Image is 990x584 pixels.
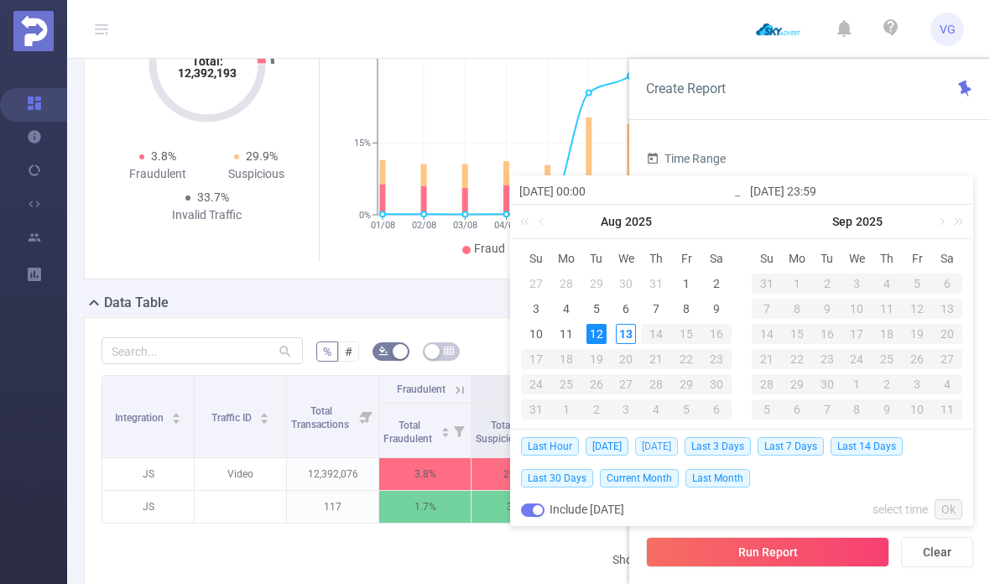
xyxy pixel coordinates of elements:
button: Clear [901,537,973,567]
div: 16 [701,324,732,344]
div: 9 [812,299,842,319]
div: 1 [842,374,873,394]
a: 2025 [623,205,654,238]
a: Next year (Control + right) [945,205,967,238]
td: August 15, 2025 [671,321,701,347]
i: Filter menu [447,404,471,457]
span: [DATE] [635,437,678,456]
p: 12,392,076 [287,458,378,490]
td: September 29, 2025 [782,372,812,397]
div: 29 [586,274,607,294]
td: September 18, 2025 [872,321,902,347]
td: August 7, 2025 [641,296,671,321]
div: 20 [612,349,642,369]
div: 18 [551,349,581,369]
td: September 6, 2025 [701,397,732,422]
div: 10 [526,324,546,344]
td: October 11, 2025 [932,397,962,422]
div: 5 [671,399,701,420]
span: Current Month [600,469,679,488]
div: Sort [259,410,269,420]
span: Total Transactions [291,405,352,430]
div: 26 [902,349,932,369]
p: 117 [287,491,378,523]
div: 25 [872,349,902,369]
td: July 29, 2025 [581,271,612,296]
span: 33.7% [197,190,229,204]
td: August 30, 2025 [701,372,732,397]
div: 17 [521,349,551,369]
span: Last Month [685,469,750,488]
td: September 28, 2025 [752,372,782,397]
a: Aug [599,205,623,238]
td: September 11, 2025 [872,296,902,321]
img: Protected Media [13,11,54,51]
div: Invalid Traffic [158,206,257,224]
i: Filter menu [355,376,378,457]
div: 8 [782,299,812,319]
div: 1 [782,274,812,294]
td: August 4, 2025 [551,296,581,321]
td: September 2, 2025 [812,271,842,296]
tspan: 03/08 [452,220,477,231]
td: October 5, 2025 [752,397,782,422]
div: 7 [812,399,842,420]
td: August 29, 2025 [671,372,701,397]
th: Mon [551,246,581,271]
td: October 8, 2025 [842,397,873,422]
div: 23 [812,349,842,369]
tspan: 15% [354,138,371,149]
i: icon: bg-colors [378,346,388,356]
div: 27 [612,374,642,394]
td: October 4, 2025 [932,372,962,397]
span: Time Range [646,152,726,165]
a: 2025 [854,205,884,238]
th: Thu [641,246,671,271]
div: 6 [701,399,732,420]
td: September 4, 2025 [872,271,902,296]
div: 8 [676,299,696,319]
td: September 26, 2025 [902,347,932,372]
td: August 2, 2025 [701,271,732,296]
span: Su [521,251,551,266]
td: August 18, 2025 [551,347,581,372]
tspan: 02/08 [411,220,435,231]
div: 15 [671,324,701,344]
div: 4 [932,374,962,394]
td: September 2, 2025 [581,397,612,422]
td: July 30, 2025 [612,271,642,296]
span: Fr [902,251,932,266]
div: 2 [581,399,612,420]
p: 1.7% [379,491,471,523]
div: Suspicious [207,165,306,183]
div: 4 [641,399,671,420]
td: September 19, 2025 [902,321,932,347]
td: August 25, 2025 [551,372,581,397]
div: 11 [872,299,902,319]
td: September 4, 2025 [641,397,671,422]
span: Create Report [646,81,726,96]
th: Fri [671,246,701,271]
a: select time [873,493,928,525]
td: August 23, 2025 [701,347,732,372]
div: 18 [872,324,902,344]
h2: Data Table [104,293,169,313]
a: Ok [935,499,962,519]
span: # [345,345,352,358]
p: 3.8% [379,458,471,490]
td: September 16, 2025 [812,321,842,347]
td: September 25, 2025 [872,347,902,372]
a: Last year (Control + left) [517,205,539,238]
div: 9 [872,399,902,420]
div: 20 [932,324,962,344]
td: October 9, 2025 [872,397,902,422]
td: September 1, 2025 [782,271,812,296]
td: August 27, 2025 [612,372,642,397]
span: Last Hour [521,437,579,456]
div: 26 [581,374,612,394]
i: icon: caret-down [260,417,269,422]
th: Sun [752,246,782,271]
span: Su [752,251,782,266]
span: Fraud [474,242,505,255]
span: Total Fraudulent [383,420,435,445]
